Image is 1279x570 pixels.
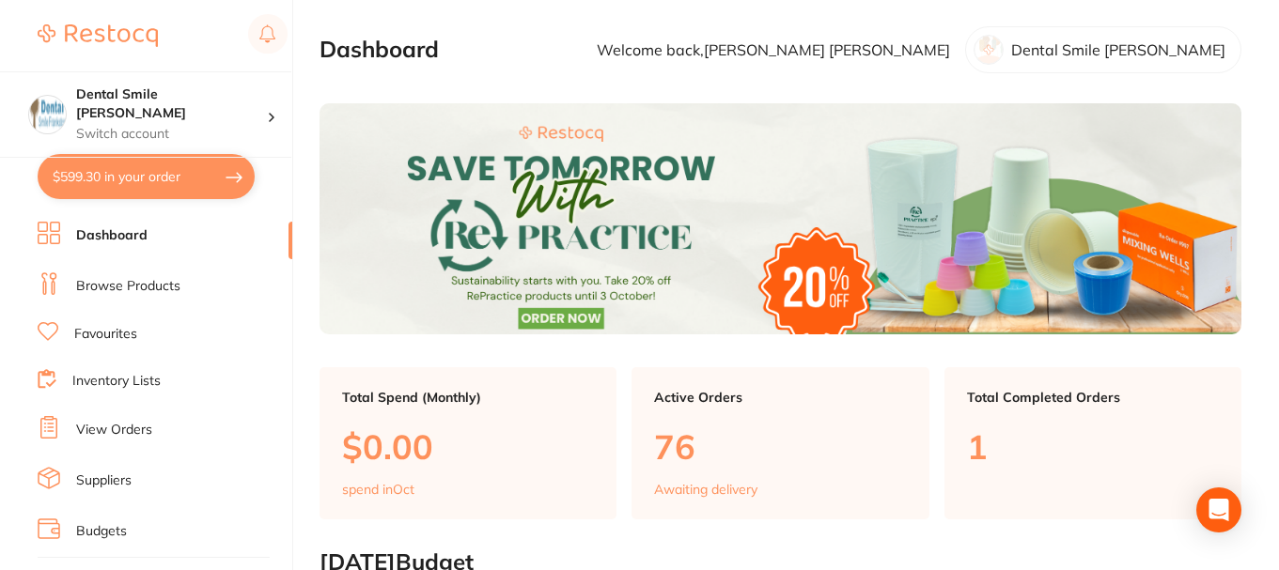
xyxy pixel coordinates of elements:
button: $599.30 in your order [38,154,255,199]
p: Active Orders [654,390,906,405]
h2: Dashboard [320,37,439,63]
a: Inventory Lists [72,372,161,391]
a: Budgets [76,522,127,541]
p: Total Completed Orders [967,390,1219,405]
p: spend in Oct [342,482,414,497]
p: 76 [654,427,906,466]
div: Open Intercom Messenger [1196,487,1241,532]
p: Total Spend (Monthly) [342,390,594,405]
a: Browse Products [76,277,180,296]
a: Total Completed Orders1 [944,367,1241,519]
p: $0.00 [342,427,594,466]
a: Suppliers [76,471,132,490]
a: Favourites [74,325,137,344]
img: Dental Smile Frankston [29,96,66,132]
p: Welcome back, [PERSON_NAME] [PERSON_NAME] [597,41,950,58]
p: Dental Smile [PERSON_NAME] [1011,41,1225,58]
p: Switch account [76,125,267,144]
a: Active Orders76Awaiting delivery [632,367,928,519]
img: Dashboard [320,103,1241,333]
a: Total Spend (Monthly)$0.00spend inOct [320,367,616,519]
a: Dashboard [76,226,148,245]
a: View Orders [76,421,152,439]
p: Awaiting delivery [654,482,757,497]
p: 1 [967,427,1219,466]
h4: Dental Smile Frankston [76,85,267,122]
img: Restocq Logo [38,24,158,47]
a: Restocq Logo [38,14,158,57]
